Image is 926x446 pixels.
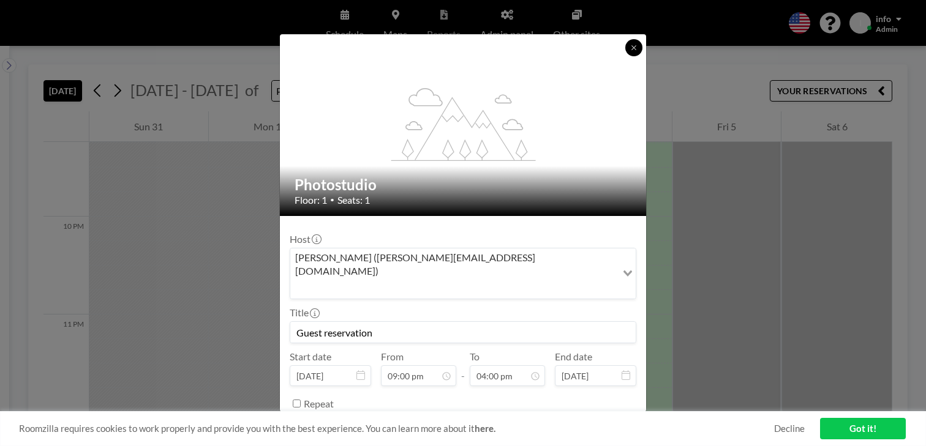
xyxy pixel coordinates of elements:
input: (No title) [290,322,636,343]
input: Search for option [292,280,615,296]
span: Seats: 1 [337,194,370,206]
label: Title [290,307,318,319]
a: Got it! [820,418,906,439]
span: - [461,355,465,382]
label: From [381,351,404,363]
g: flex-grow: 1.2; [391,87,536,161]
span: • [330,195,334,204]
label: End date [555,351,592,363]
label: Repeat [304,398,334,410]
a: Decline [774,423,805,434]
label: Start date [290,351,331,363]
span: Floor: 1 [295,194,327,206]
a: here. [475,423,495,434]
label: Host [290,233,320,245]
label: To [470,351,480,363]
div: Search for option [290,248,636,299]
h2: Photostudio [295,176,633,194]
span: [PERSON_NAME] ([PERSON_NAME][EMAIL_ADDRESS][DOMAIN_NAME]) [293,251,614,278]
span: Roomzilla requires cookies to work properly and provide you with the best experience. You can lea... [19,423,774,434]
